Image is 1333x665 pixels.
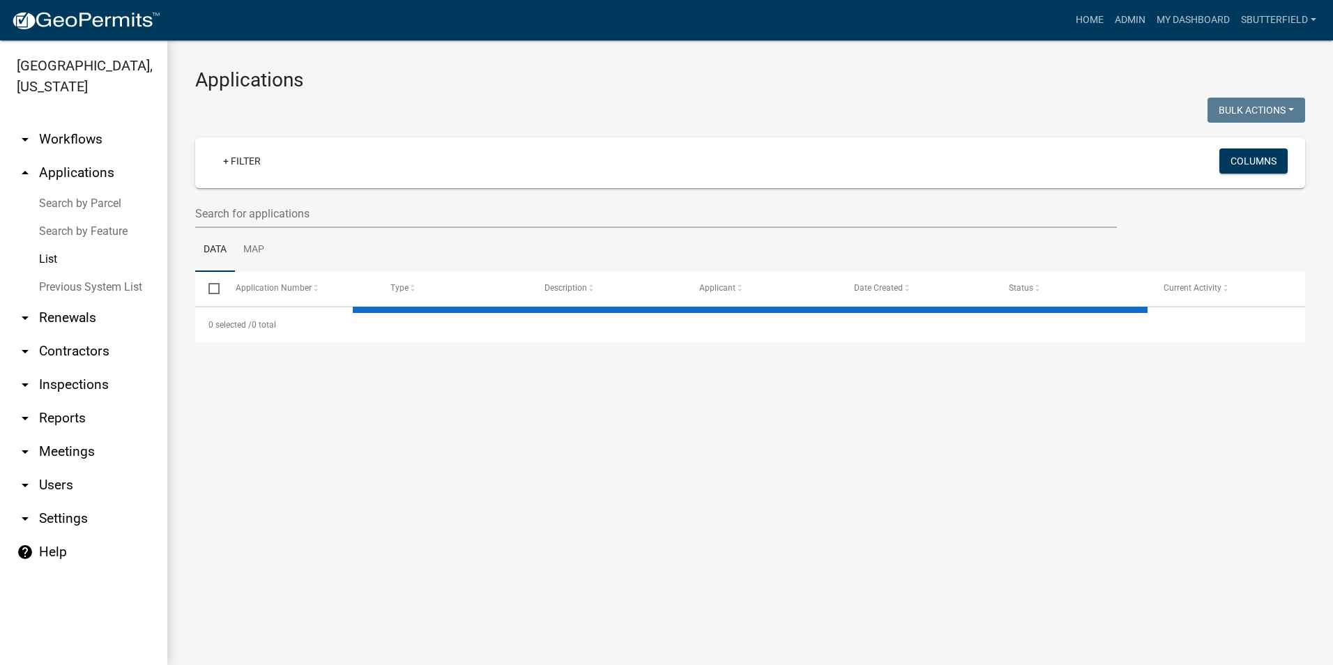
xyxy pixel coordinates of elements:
[686,272,841,305] datatable-header-cell: Applicant
[17,376,33,393] i: arrow_drop_down
[195,199,1117,228] input: Search for applications
[222,272,376,305] datatable-header-cell: Application Number
[1151,7,1235,33] a: My Dashboard
[236,283,312,293] span: Application Number
[1109,7,1151,33] a: Admin
[235,228,273,273] a: Map
[17,165,33,181] i: arrow_drop_up
[841,272,996,305] datatable-header-cell: Date Created
[17,544,33,560] i: help
[195,307,1305,342] div: 0 total
[17,410,33,427] i: arrow_drop_down
[1219,148,1288,174] button: Columns
[1164,283,1221,293] span: Current Activity
[376,272,531,305] datatable-header-cell: Type
[1235,7,1322,33] a: Sbutterfield
[1070,7,1109,33] a: Home
[17,309,33,326] i: arrow_drop_down
[17,443,33,460] i: arrow_drop_down
[390,283,409,293] span: Type
[17,510,33,527] i: arrow_drop_down
[212,148,272,174] a: + Filter
[854,283,903,293] span: Date Created
[17,477,33,494] i: arrow_drop_down
[531,272,686,305] datatable-header-cell: Description
[17,131,33,148] i: arrow_drop_down
[195,272,222,305] datatable-header-cell: Select
[195,228,235,273] a: Data
[1150,272,1305,305] datatable-header-cell: Current Activity
[699,283,736,293] span: Applicant
[17,343,33,360] i: arrow_drop_down
[996,272,1150,305] datatable-header-cell: Status
[208,320,252,330] span: 0 selected /
[1009,283,1033,293] span: Status
[1208,98,1305,123] button: Bulk Actions
[195,68,1305,92] h3: Applications
[544,283,587,293] span: Description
